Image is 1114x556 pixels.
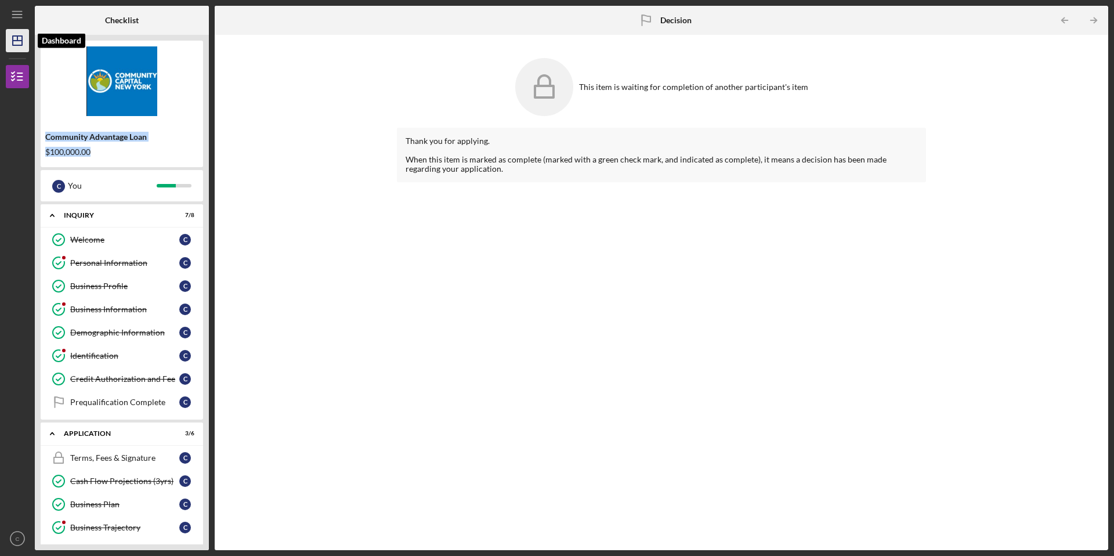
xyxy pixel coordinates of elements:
[46,391,197,414] a: Prequalification Complete C
[179,452,191,464] div: C
[105,16,139,25] b: Checklist
[16,536,20,542] text: C
[68,176,157,196] div: You
[46,275,197,298] a: Business Profile C
[6,527,29,550] button: C
[64,212,165,219] div: Inquiry
[46,367,197,391] a: Credit Authorization and Fee C
[70,281,179,291] div: Business Profile
[179,327,191,338] div: C
[179,373,191,385] div: C
[64,430,165,437] div: Application
[579,82,808,92] div: This item is waiting for completion of another participant's item
[70,500,179,509] div: Business Plan
[46,251,197,275] a: Personal Information C
[70,351,179,360] div: Identification
[46,516,197,539] a: Business Trajectory C
[46,470,197,493] a: Cash Flow Projections (3yrs) C
[41,46,203,116] img: Product logo
[173,430,194,437] div: 3 / 6
[70,476,179,486] div: Cash Flow Projections (3yrs)
[70,398,179,407] div: Prequalification Complete
[46,321,197,344] a: Demographic Information C
[70,235,179,244] div: Welcome
[179,280,191,292] div: C
[52,180,65,193] div: C
[179,396,191,408] div: C
[46,446,197,470] a: Terms, Fees & Signature C
[179,304,191,315] div: C
[179,499,191,510] div: C
[46,493,197,516] a: Business Plan C
[179,350,191,362] div: C
[179,257,191,269] div: C
[70,258,179,268] div: Personal Information
[660,16,692,25] b: Decision
[397,128,926,182] div: Thank you for applying. When this item is marked as complete (marked with a green check mark, and...
[70,305,179,314] div: Business Information
[45,132,198,142] div: Community Advantage Loan
[70,523,179,532] div: Business Trajectory
[46,228,197,251] a: Welcome C
[70,453,179,463] div: Terms, Fees & Signature
[173,212,194,219] div: 7 / 8
[179,234,191,245] div: C
[179,522,191,533] div: C
[45,147,198,157] div: $100,000.00
[70,328,179,337] div: Demographic Information
[46,298,197,321] a: Business Information C
[179,475,191,487] div: C
[46,344,197,367] a: Identification C
[70,374,179,384] div: Credit Authorization and Fee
